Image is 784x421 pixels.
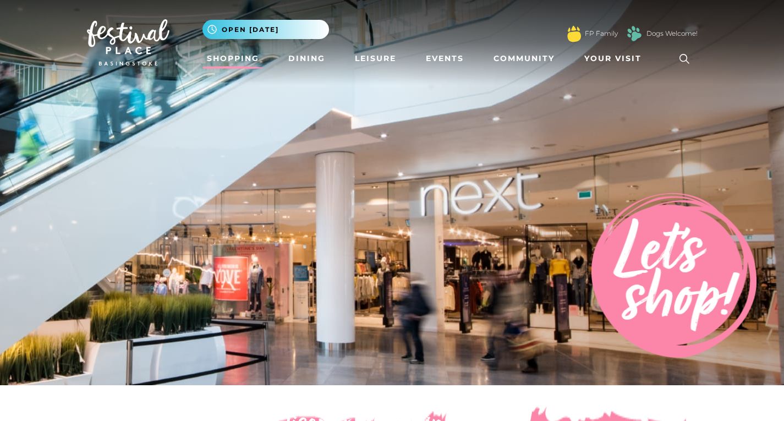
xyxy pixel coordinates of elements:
[584,53,642,64] span: Your Visit
[222,25,279,35] span: Open [DATE]
[87,19,169,65] img: Festival Place Logo
[202,20,329,39] button: Open [DATE]
[421,48,468,69] a: Events
[284,48,330,69] a: Dining
[489,48,559,69] a: Community
[580,48,651,69] a: Your Visit
[202,48,264,69] a: Shopping
[585,29,618,39] a: FP Family
[646,29,698,39] a: Dogs Welcome!
[350,48,401,69] a: Leisure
